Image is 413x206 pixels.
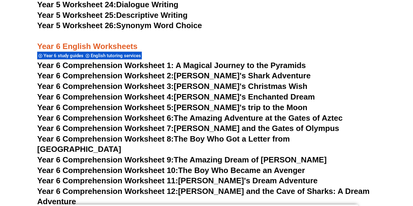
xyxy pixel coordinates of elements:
[37,187,178,196] span: Year 6 Comprehension Worksheet 12:
[37,82,174,91] span: Year 6 Comprehension Worksheet 3:
[37,187,369,206] a: Year 6 Comprehension Worksheet 12:[PERSON_NAME] and the Cave of Sharks: A Dream Adventure
[37,103,174,112] span: Year 6 Comprehension Worksheet 5:
[37,113,174,123] span: Year 6 Comprehension Worksheet 6:
[84,51,142,60] div: English tutoring services
[37,92,174,101] span: Year 6 Comprehension Worksheet 4:
[37,11,116,20] span: Year 5 Worksheet 25:
[383,177,413,206] iframe: Chat Widget
[37,155,327,164] a: Year 6 Comprehension Worksheet 9:The Amazing Dream of [PERSON_NAME]
[37,92,315,101] a: Year 6 Comprehension Worksheet 4:[PERSON_NAME]'s Enchanted Dream
[37,124,174,133] span: Year 6 Comprehension Worksheet 7:
[37,21,116,30] span: Year 5 Worksheet 26:
[37,166,305,175] a: Year 6 Comprehension Worksheet 10:The Boy Who Became an Avenger
[37,21,202,30] a: Year 5 Worksheet 26:Synonym Word Choice
[37,166,178,175] span: Year 6 Comprehension Worksheet 10:
[37,155,174,164] span: Year 6 Comprehension Worksheet 9:
[37,71,311,80] a: Year 6 Comprehension Worksheet 2:[PERSON_NAME]'s Shark Adventure
[37,124,339,133] a: Year 6 Comprehension Worksheet 7:[PERSON_NAME] and the Gates of Olympus
[37,176,317,185] a: Year 6 Comprehension Worksheet 11:[PERSON_NAME]'s Dream Adventure
[37,134,174,143] span: Year 6 Comprehension Worksheet 8:
[37,113,343,123] a: Year 6 Comprehension Worksheet 6:The Amazing Adventure at the Gates of Aztec
[37,71,174,80] span: Year 6 Comprehension Worksheet 2:
[37,176,178,185] span: Year 6 Comprehension Worksheet 11:
[37,31,376,52] h3: Year 6 English Worksheets
[37,61,306,70] a: Year 6 Comprehension Worksheet 1: A Magical Journey to the Pyramids
[37,103,307,112] a: Year 6 Comprehension Worksheet 5:[PERSON_NAME]'s trip to the Moon
[37,134,290,154] a: Year 6 Comprehension Worksheet 8:The Boy Who Got a Letter from [GEOGRAPHIC_DATA]
[37,82,307,91] a: Year 6 Comprehension Worksheet 3:[PERSON_NAME]'s Christmas Wish
[44,53,85,58] span: Year 6 study guides
[37,51,84,60] div: Year 6 study guides
[37,11,187,20] a: Year 5 Worksheet 25:Descriptive Writing
[91,53,143,58] span: English tutoring services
